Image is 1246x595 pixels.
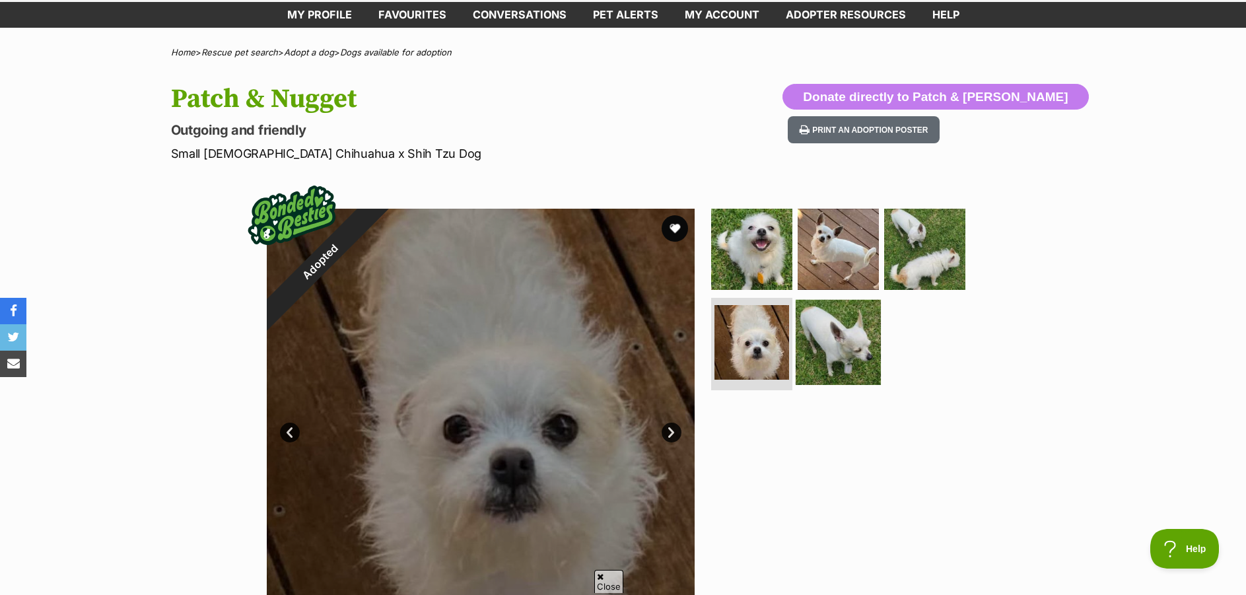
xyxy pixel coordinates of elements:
[798,209,879,290] img: Photo of Patch & Nugget
[239,162,345,268] img: bonded besties
[365,2,460,28] a: Favourites
[171,145,730,162] p: Small [DEMOGRAPHIC_DATA] Chihuahua x Shih Tzu Dog
[280,423,300,442] a: Prev
[201,47,278,57] a: Rescue pet search
[274,2,365,28] a: My profile
[662,423,681,442] a: Next
[773,2,919,28] a: Adopter resources
[884,209,965,290] img: Photo of Patch & Nugget
[919,2,973,28] a: Help
[711,209,792,290] img: Photo of Patch & Nugget
[580,2,672,28] a: Pet alerts
[714,305,789,380] img: Photo of Patch & Nugget
[796,300,881,385] img: Photo of Patch & Nugget
[1150,529,1220,569] iframe: Help Scout Beacon - Open
[460,2,580,28] a: conversations
[171,47,195,57] a: Home
[171,84,730,114] h1: Patch & Nugget
[138,48,1109,57] div: > > >
[594,570,623,593] span: Close
[788,116,940,143] button: Print an adoption poster
[171,121,730,139] p: Outgoing and friendly
[672,2,773,28] a: My account
[340,47,452,57] a: Dogs available for adoption
[662,215,688,242] button: favourite
[782,84,1088,110] button: Donate directly to Patch & [PERSON_NAME]
[284,47,334,57] a: Adopt a dog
